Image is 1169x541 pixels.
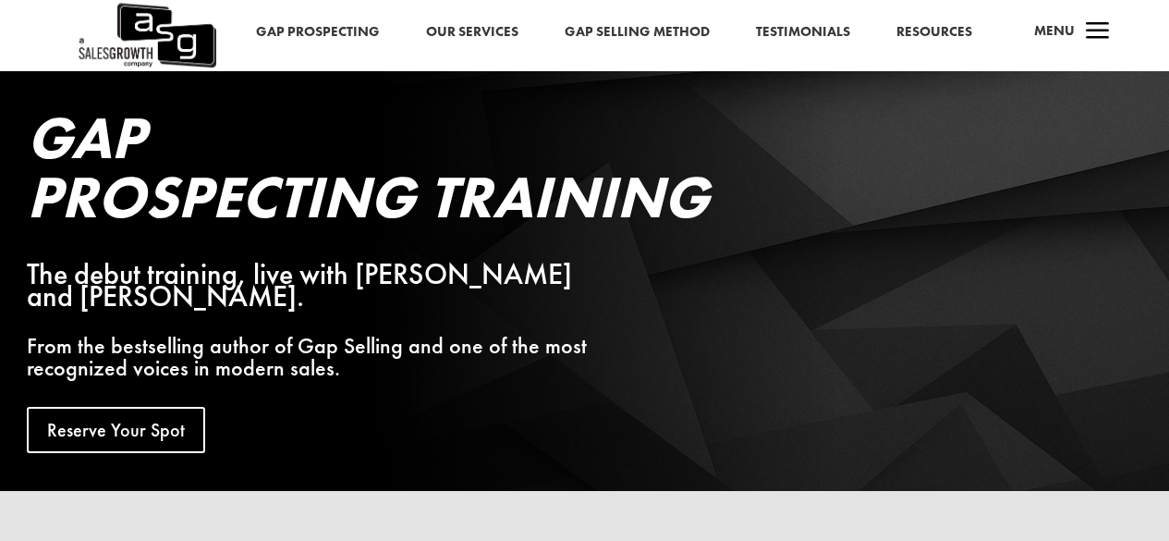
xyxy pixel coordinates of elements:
a: Gap Prospecting [256,20,380,44]
a: Testimonials [756,20,850,44]
a: Gap Selling Method [565,20,710,44]
a: Reserve Your Spot [27,407,205,453]
a: Our Services [426,20,518,44]
h2: Gap Prospecting Training [27,108,603,236]
span: a [1079,14,1116,51]
a: Resources [896,20,972,44]
span: Menu [1034,21,1075,40]
p: From the bestselling author of Gap Selling and one of the most recognized voices in modern sales. [27,335,603,379]
div: The debut training, live with [PERSON_NAME] and [PERSON_NAME]. [27,264,603,308]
